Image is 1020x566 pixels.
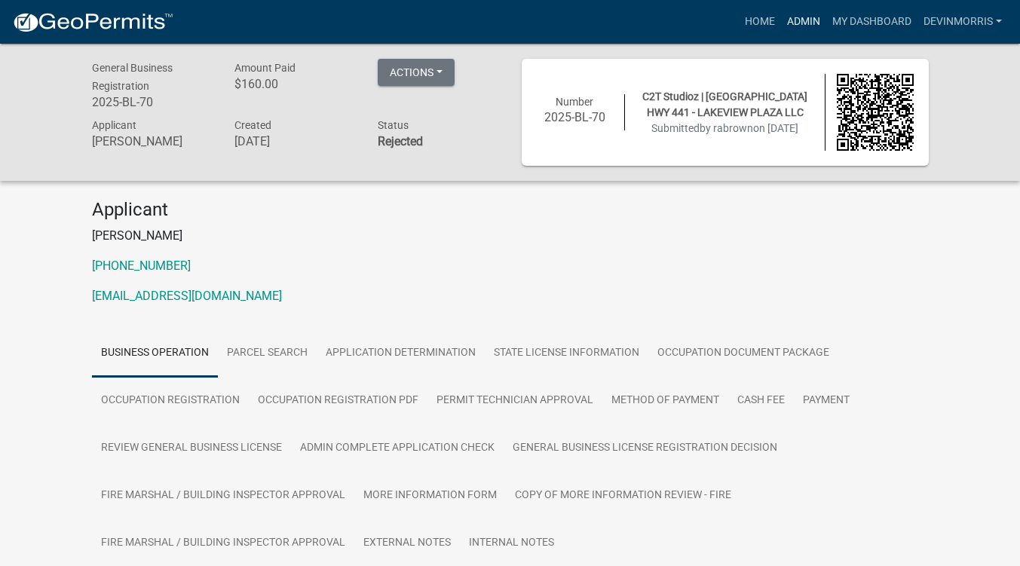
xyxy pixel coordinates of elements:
[837,74,914,151] img: QR code
[378,119,409,131] span: Status
[506,472,740,520] a: Copy of More Information Review - Fire
[728,377,794,425] a: Cash Fee
[537,110,614,124] h6: 2025-BL-70
[92,472,354,520] a: Fire Marshal / Building Inspector Approval
[354,472,506,520] a: More Information Form
[378,134,423,148] strong: Rejected
[427,377,602,425] a: Permit Technician Approval
[92,119,136,131] span: Applicant
[648,329,838,378] a: Occupation Document Package
[739,8,781,36] a: Home
[92,329,218,378] a: Business Operation
[92,199,929,221] h4: Applicant
[92,424,291,473] a: Review General Business License
[92,62,173,92] span: General Business Registration
[92,259,191,273] a: [PHONE_NUMBER]
[485,329,648,378] a: State License Information
[92,227,929,245] p: [PERSON_NAME]
[602,377,728,425] a: Method of Payment
[651,122,798,134] span: Submitted on [DATE]
[781,8,826,36] a: Admin
[234,62,296,74] span: Amount Paid
[234,77,355,91] h6: $160.00
[92,377,249,425] a: Occupation Registration
[556,96,593,108] span: Number
[218,329,317,378] a: Parcel search
[826,8,917,36] a: My Dashboard
[234,134,355,148] h6: [DATE]
[291,424,504,473] a: Admin Complete Application Check
[92,289,282,303] a: [EMAIL_ADDRESS][DOMAIN_NAME]
[794,377,859,425] a: Payment
[234,119,271,131] span: Created
[917,8,1008,36] a: Devinmorris
[504,424,786,473] a: General Business License Registration Decision
[700,122,753,134] span: by rabrown
[249,377,427,425] a: Occupation Registration PDF
[378,59,455,86] button: Actions
[642,90,807,118] span: C2T Studioz | [GEOGRAPHIC_DATA] HWY 441 - LAKEVIEW PLAZA LLC
[92,134,213,148] h6: [PERSON_NAME]
[317,329,485,378] a: Application Determination
[92,95,213,109] h6: 2025-BL-70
